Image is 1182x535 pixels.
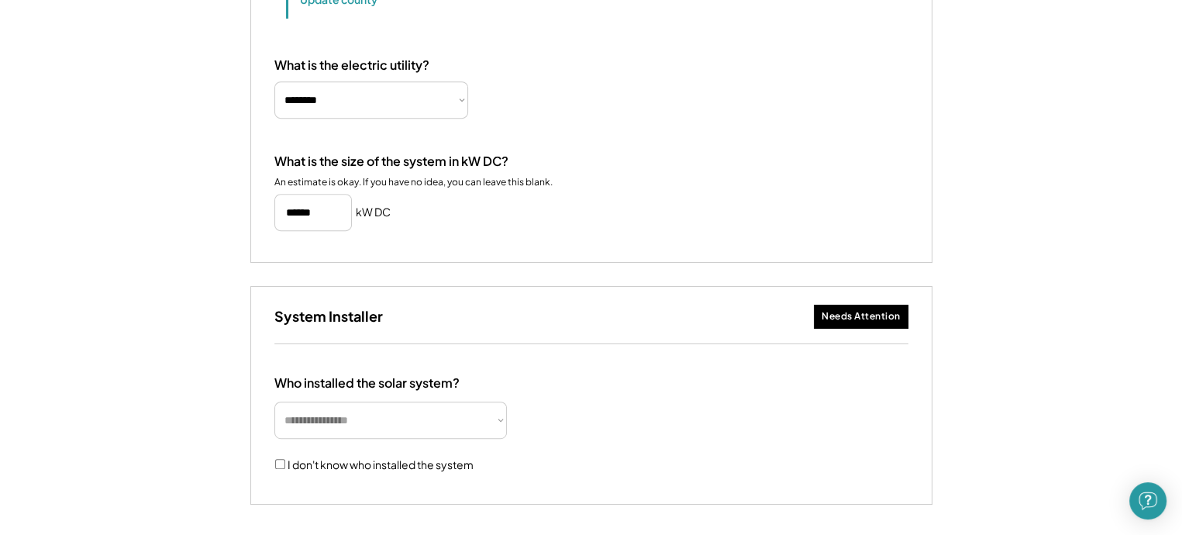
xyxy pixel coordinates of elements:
div: What is the size of the system in kW DC? [274,154,508,170]
div: What is the electric utility? [274,57,429,74]
div: Needs Attention [822,310,901,323]
label: I don't know who installed the system [288,457,474,471]
h3: System Installer [274,307,383,325]
div: Who installed the solar system? [274,375,460,392]
h5: kW DC [356,205,391,220]
div: An estimate is okay. If you have no idea, you can leave this blank. [274,176,553,188]
div: Open Intercom Messenger [1129,482,1166,519]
